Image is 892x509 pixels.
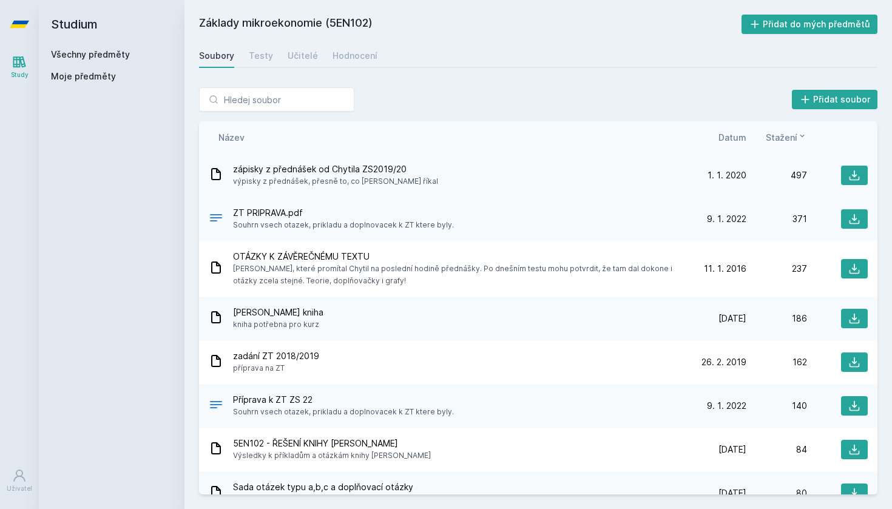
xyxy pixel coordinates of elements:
div: 186 [746,312,807,325]
div: 84 [746,443,807,456]
div: .PDF [209,397,223,415]
div: 237 [746,263,807,275]
a: Hodnocení [333,44,377,68]
button: Přidat soubor [792,90,878,109]
div: 140 [746,400,807,412]
div: Učitelé [288,50,318,62]
span: [DATE] [718,487,746,499]
span: Sada otázek typu a,b,c a doplňovací otázky [233,481,554,493]
div: Study [11,70,29,79]
button: Datum [718,131,746,144]
div: Hodnocení [333,50,377,62]
span: příprava na ZT [233,362,319,374]
span: 1. 1. 2020 [708,169,746,181]
span: Příprava k ZT ZS 22 [233,394,454,406]
div: Soubory [199,50,234,62]
div: PDF [209,211,223,228]
span: Souhrn vsech otazek, prikladu a doplnovacek k ZT ktere byly. [233,406,454,418]
span: ZT PRIPRAVA.pdf [233,207,454,219]
button: Přidat do mých předmětů [742,15,878,34]
span: Stažení [766,131,797,144]
span: [DATE] [718,443,746,456]
span: Výsledky k příkladům a otázkám knihy [PERSON_NAME] [233,450,431,462]
a: Všechny předměty [51,49,130,59]
span: 11. 1. 2016 [704,263,746,275]
a: Uživatel [2,462,36,499]
div: 371 [746,213,807,225]
button: Stažení [766,131,807,144]
a: Učitelé [288,44,318,68]
button: Název [218,131,245,144]
span: [PERSON_NAME] kniha [233,306,323,319]
div: 497 [746,169,807,181]
a: Testy [249,44,273,68]
span: zápisky z přednášek od Chytila ZS2019/20 [233,163,438,175]
span: Souhrn vsech otazek, prikladu a doplnovacek k ZT ktere byly. [233,219,454,231]
div: Testy [249,50,273,62]
h2: Základy mikroekonomie (5EN102) [199,15,742,34]
span: výpisky z přednášek, přesně to, co [PERSON_NAME] říkal [233,175,438,187]
span: kniha potřebna pro kurz [233,319,323,331]
a: Study [2,49,36,86]
span: zadání ZT 2018/2019 [233,350,319,362]
span: 9. 1. 2022 [707,213,746,225]
span: [DATE] [718,312,746,325]
div: Uživatel [7,484,32,493]
span: [PERSON_NAME] k závěrečnému testu ZS 2017/2018 [PERSON_NAME] a,b,c a doplňovací !! [233,493,554,505]
div: 80 [746,487,807,499]
span: 9. 1. 2022 [707,400,746,412]
span: Moje předměty [51,70,116,83]
div: 162 [746,356,807,368]
span: 26. 2. 2019 [701,356,746,368]
a: Soubory [199,44,234,68]
span: [PERSON_NAME], které promítal Chytil na poslední hodině přednášky. Po dnešním testu mohu potvrdit... [233,263,681,287]
input: Hledej soubor [199,87,354,112]
span: 5EN102 - ŘEŠENÍ KNIHY [PERSON_NAME] [233,437,431,450]
span: OTÁZKY K ZÁVĚREČNÉMU TEXTU [233,251,681,263]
